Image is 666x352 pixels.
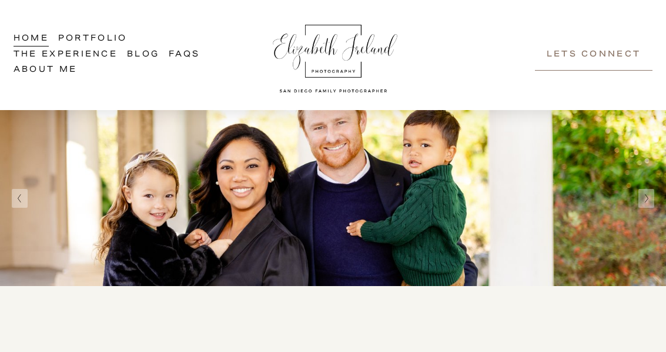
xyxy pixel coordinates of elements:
a: Lets Connect [535,39,653,71]
button: Next Slide [638,189,654,208]
a: Portfolio [58,32,128,48]
button: Previous Slide [12,189,28,208]
a: Home [14,32,49,48]
a: Blog [127,47,159,63]
a: folder dropdown [14,47,118,63]
a: About Me [14,63,78,79]
span: The Experience [14,48,118,62]
a: FAQs [169,47,200,63]
img: Elizabeth Ireland Photography San Diego Family Photographer [266,14,401,97]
